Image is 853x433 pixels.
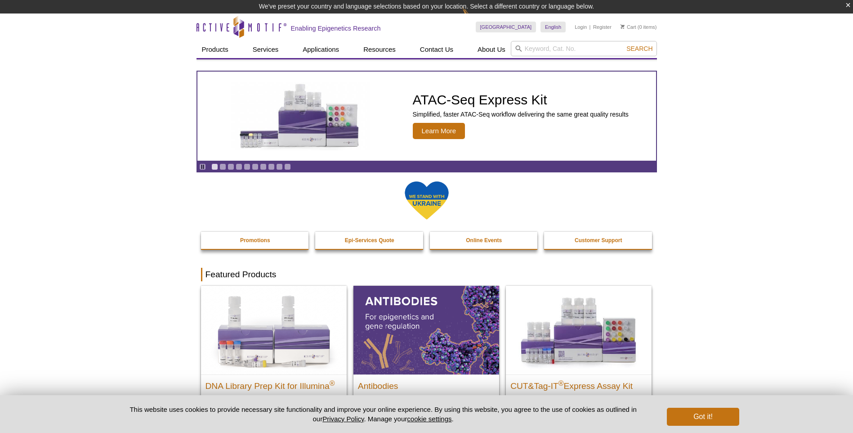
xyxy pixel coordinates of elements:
a: Resources [358,41,401,58]
h2: CUT&Tag-IT Express Assay Kit [510,377,647,391]
a: ATAC-Seq Express Kit ATAC-Seq Express Kit Simplified, faster ATAC-Seq workflow delivering the sam... [197,72,656,161]
a: CUT&Tag-IT® Express Assay Kit CUT&Tag-IT®Express Assay Kit Less variable and higher-throughput ge... [506,286,652,422]
li: (0 items) [621,22,657,32]
img: DNA Library Prep Kit for Illumina [201,286,347,374]
a: Go to slide 3 [228,163,234,170]
img: We Stand With Ukraine [404,180,449,221]
button: Got it! [667,408,739,426]
button: Search [624,45,655,53]
img: All Antibodies [353,286,499,374]
a: Go to slide 5 [244,163,250,170]
h2: ATAC-Seq Express Kit [413,93,629,107]
p: This website uses cookies to provide necessary site functionality and improve your online experie... [114,405,652,424]
h2: Antibodies [358,377,495,391]
a: Contact Us [415,41,459,58]
a: Services [247,41,284,58]
a: Cart [621,24,636,30]
strong: Promotions [240,237,270,244]
img: CUT&Tag-IT® Express Assay Kit [506,286,652,374]
input: Keyword, Cat. No. [511,41,657,56]
a: Toggle autoplay [199,163,206,170]
a: Customer Support [544,232,653,249]
span: Search [626,45,652,52]
sup: ® [330,379,335,387]
a: Register [593,24,612,30]
a: Epi-Services Quote [315,232,424,249]
a: Go to slide 9 [276,163,283,170]
a: [GEOGRAPHIC_DATA] [476,22,536,32]
a: Online Events [430,232,539,249]
strong: Online Events [466,237,502,244]
a: About Us [472,41,511,58]
strong: Customer Support [575,237,622,244]
a: Go to slide 7 [260,163,267,170]
strong: Epi-Services Quote [345,237,394,244]
li: | [590,22,591,32]
h2: Featured Products [201,268,652,281]
img: Change Here [462,7,486,28]
a: All Antibodies Antibodies Application-tested antibodies for ChIP, CUT&Tag, and CUT&RUN. [353,286,499,422]
a: Privacy Policy [322,415,364,423]
a: English [540,22,566,32]
a: Applications [297,41,344,58]
article: ATAC-Seq Express Kit [197,72,656,161]
a: Go to slide 1 [211,163,218,170]
a: DNA Library Prep Kit for Illumina DNA Library Prep Kit for Illumina® Dual Index NGS Kit for ChIP-... [201,286,347,431]
button: cookie settings [407,415,451,423]
h2: DNA Library Prep Kit for Illumina [205,377,342,391]
a: Promotions [201,232,310,249]
a: Go to slide 2 [219,163,226,170]
a: Login [575,24,587,30]
h2: Enabling Epigenetics Research [291,24,381,32]
span: Learn More [413,123,465,139]
a: Go to slide 10 [284,163,291,170]
a: Go to slide 6 [252,163,259,170]
a: Go to slide 8 [268,163,275,170]
p: Simplified, faster ATAC-Seq workflow delivering the same great quality results [413,110,629,118]
a: Go to slide 4 [236,163,242,170]
sup: ® [558,379,564,387]
img: ATAC-Seq Express Kit [226,82,375,150]
a: Products [197,41,234,58]
img: Your Cart [621,24,625,29]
